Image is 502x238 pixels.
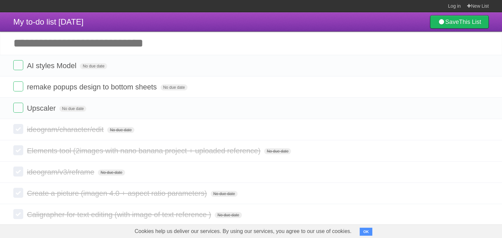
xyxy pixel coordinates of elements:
span: Elements tool (2images with nano banana project + uploaded reference) [27,147,262,155]
span: No due date [59,106,86,112]
span: remake popups design to bottom sheets [27,83,158,91]
span: ideogram/v3/reframe [27,168,96,176]
span: No due date [264,148,291,154]
b: This List [459,19,481,25]
span: Upscaler [27,104,57,112]
span: Create a picture (imagen 4.0 + aspect ratio parameters) [27,189,208,197]
label: Done [13,167,23,177]
span: No due date [80,63,107,69]
label: Done [13,81,23,91]
button: OK [360,228,373,236]
label: Done [13,124,23,134]
span: ideogram/character/edit [27,125,105,134]
a: SaveThis List [430,15,489,29]
label: Done [13,60,23,70]
span: No due date [107,127,134,133]
span: No due date [161,84,187,90]
span: No due date [98,170,125,176]
span: My to-do list [DATE] [13,17,84,26]
label: Done [13,103,23,113]
label: Done [13,209,23,219]
span: Cookies help us deliver our services. By using our services, you agree to our use of cookies. [128,225,358,238]
label: Done [13,188,23,198]
span: No due date [215,212,242,218]
span: Caligrapher for text editing (with image of text reference ) [27,210,213,219]
label: Done [13,145,23,155]
span: AI styles Model [27,61,78,70]
span: No due date [211,191,238,197]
